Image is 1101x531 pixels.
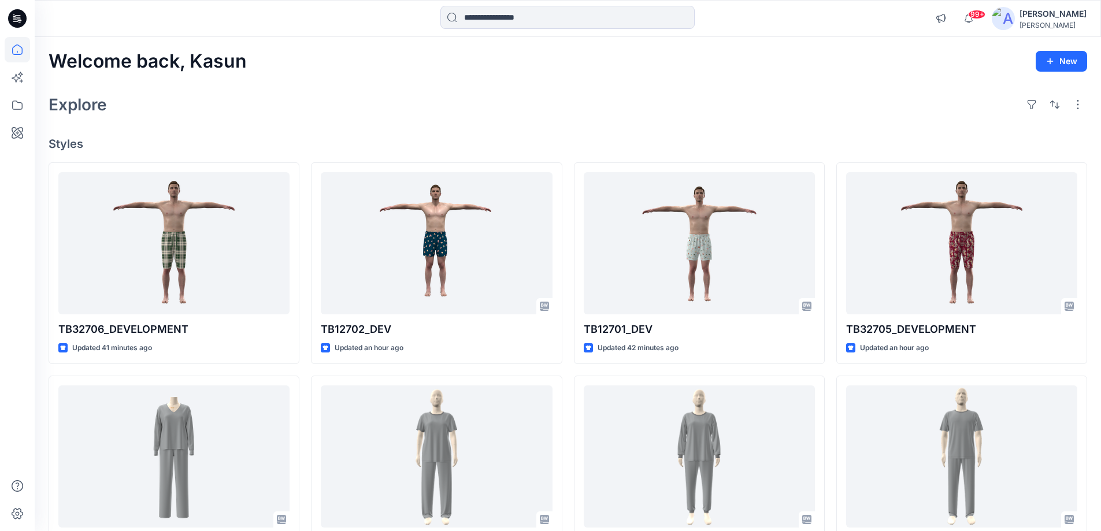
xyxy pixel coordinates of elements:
a: KS92809_REV1 [58,385,290,528]
a: TB12701_DEV [584,172,815,315]
p: Updated 41 minutes ago [72,342,152,354]
a: TB32706_DEVELOPMENT [58,172,290,315]
a: GRP-01625-MOM LONG SLEEVE JOGGER_DEV_REV1 [584,385,815,528]
h2: Welcome back, Kasun [49,51,247,72]
p: Updated an hour ago [860,342,929,354]
a: GRP-01625-MOM SHORT SLEEVE OPEN LEG_DEV_REV1 [321,385,552,528]
h2: Explore [49,95,107,114]
a: GRP-01625 DAD SHORT SLEEVE OPEN LEG_REV1 [846,385,1077,528]
div: [PERSON_NAME] [1020,7,1087,21]
p: TB32705_DEVELOPMENT [846,321,1077,337]
p: TB12702_DEV [321,321,552,337]
a: TB12702_DEV [321,172,552,315]
span: 99+ [968,10,985,19]
img: avatar [992,7,1015,30]
button: New [1036,51,1087,72]
p: TB32706_DEVELOPMENT [58,321,290,337]
p: TB12701_DEV [584,321,815,337]
p: Updated an hour ago [335,342,403,354]
div: [PERSON_NAME] [1020,21,1087,29]
h4: Styles [49,137,1087,151]
p: Updated 42 minutes ago [598,342,679,354]
a: TB32705_DEVELOPMENT [846,172,1077,315]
